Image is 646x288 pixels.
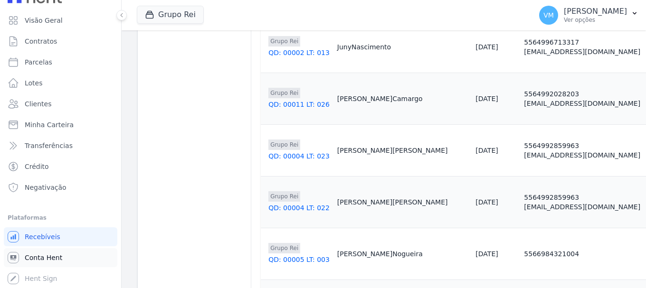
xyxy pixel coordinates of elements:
span: Grupo Rei [268,88,300,98]
td: [DATE] [472,228,520,280]
a: Negativação [4,178,117,197]
button: VM [PERSON_NAME] Ver opções [532,2,646,28]
div: QD: 00002 LT: 013 [268,48,330,57]
span: Grupo Rei [268,191,300,202]
a: Parcelas [4,53,117,72]
a: Clientes [4,94,117,113]
div: [PERSON_NAME] Nogueira [337,249,468,259]
div: Juny Nascimento [337,42,468,52]
a: Lotes [4,74,117,93]
a: Conta Hent [4,248,117,267]
div: Plataformas [8,212,114,223]
td: [DATE] [472,125,520,177]
td: [DATE] [472,177,520,228]
a: Crédito [4,157,117,176]
span: VM [543,12,554,19]
td: [DATE] [472,21,520,73]
a: Transferências [4,136,117,155]
span: Transferências [25,141,73,150]
span: Minha Carteira [25,120,74,130]
div: QD: 00005 LT: 003 [268,255,330,264]
a: Visão Geral [4,11,117,30]
div: QD: 00011 LT: 026 [268,100,330,109]
div: QD: 00004 LT: 023 [268,151,330,161]
div: [PERSON_NAME] Camargo [337,94,468,103]
div: [PERSON_NAME] [PERSON_NAME] [337,197,468,207]
span: Negativação [25,183,66,192]
span: Grupo Rei [268,36,300,46]
span: Lotes [25,78,43,88]
span: Clientes [25,99,51,109]
a: Recebíveis [4,227,117,246]
button: Grupo Rei [137,6,204,24]
a: Contratos [4,32,117,51]
span: Contratos [25,37,57,46]
span: Grupo Rei [268,139,300,150]
div: QD: 00004 LT: 022 [268,203,330,213]
span: Conta Hent [25,253,62,262]
span: Crédito [25,162,49,171]
p: [PERSON_NAME] [564,7,627,16]
td: [DATE] [472,73,520,125]
a: Minha Carteira [4,115,117,134]
span: Recebíveis [25,232,60,242]
p: Ver opções [564,16,627,24]
div: [PERSON_NAME] [PERSON_NAME] [337,146,468,155]
span: Grupo Rei [268,243,300,253]
span: Visão Geral [25,16,63,25]
span: Parcelas [25,57,52,67]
